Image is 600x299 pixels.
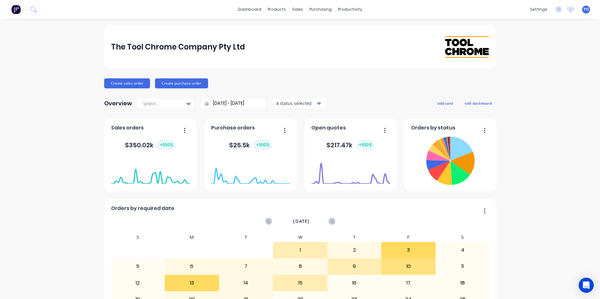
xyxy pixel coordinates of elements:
div: 16 [328,275,381,291]
div: 8 [273,259,327,274]
div: + 100 % [356,140,375,150]
div: 4 [436,242,490,258]
div: 7 [219,259,273,274]
div: 6 [165,259,219,274]
div: S [436,233,490,242]
span: Sales orders [111,124,144,132]
div: T [327,233,382,242]
div: 18 [436,275,490,291]
span: Open quotes [311,124,346,132]
div: 9 [328,259,381,274]
div: S [111,233,165,242]
div: 4 status selected [276,100,316,107]
span: PO [584,7,589,12]
div: purchasing [306,5,335,14]
span: [DATE] [293,218,309,225]
img: Factory [11,5,21,14]
button: add card [433,99,457,107]
span: Purchase orders [211,124,255,132]
div: 12 [111,275,165,291]
div: 2 [328,242,381,258]
div: products [265,5,289,14]
a: dashboard [235,5,265,14]
div: 1 [273,242,327,258]
img: The Tool Chrome Company Pty Ltd [445,36,489,58]
button: 4 status selected [273,99,326,108]
div: $ 350.02k [125,140,176,150]
button: Create purchase order [155,78,208,88]
button: edit dashboard [461,99,496,107]
span: Orders by status [411,124,455,132]
div: F [381,233,436,242]
div: $ 25.5k [229,140,272,150]
div: 10 [382,259,435,274]
button: Create sales order [104,78,150,88]
div: 3 [382,242,435,258]
div: W [273,233,327,242]
div: T [219,233,273,242]
div: 11 [436,259,490,274]
div: 13 [165,275,219,291]
div: $ 217.47k [326,140,375,150]
span: Orders by required date [111,205,174,212]
div: Open Intercom Messenger [579,278,594,293]
div: 14 [219,275,273,291]
div: M [165,233,219,242]
div: 17 [382,275,435,291]
div: settings [527,5,550,14]
div: + 100 % [157,140,176,150]
div: 5 [111,259,165,274]
div: sales [289,5,306,14]
div: The Tool Chrome Company Pty Ltd [111,41,245,53]
div: + 100 % [254,140,272,150]
div: 15 [273,275,327,291]
div: Overview [104,97,132,110]
div: productivity [335,5,365,14]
